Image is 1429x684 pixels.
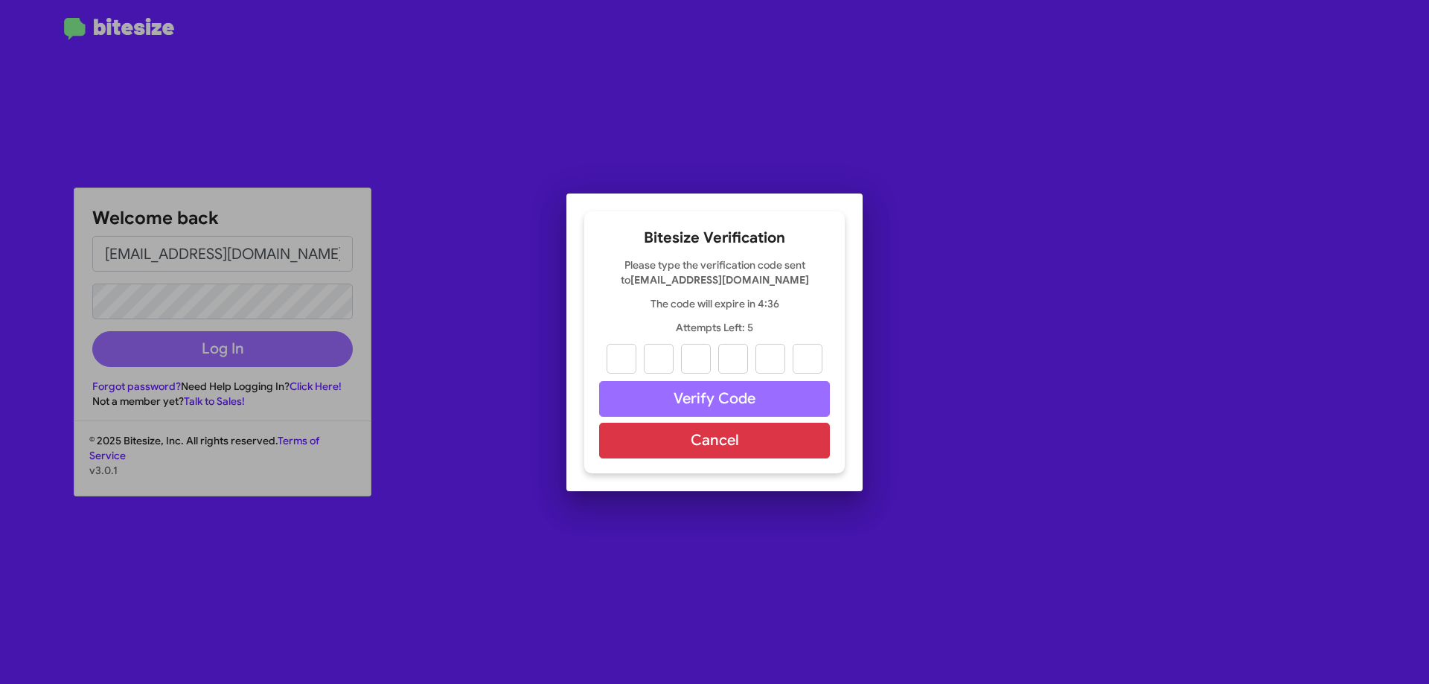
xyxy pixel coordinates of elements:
[599,381,830,417] button: Verify Code
[599,296,830,311] p: The code will expire in 4:36
[599,226,830,250] h2: Bitesize Verification
[599,258,830,287] p: Please type the verification code sent to
[599,320,830,335] p: Attempts Left: 5
[599,423,830,458] button: Cancel
[630,273,809,287] strong: [EMAIL_ADDRESS][DOMAIN_NAME]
